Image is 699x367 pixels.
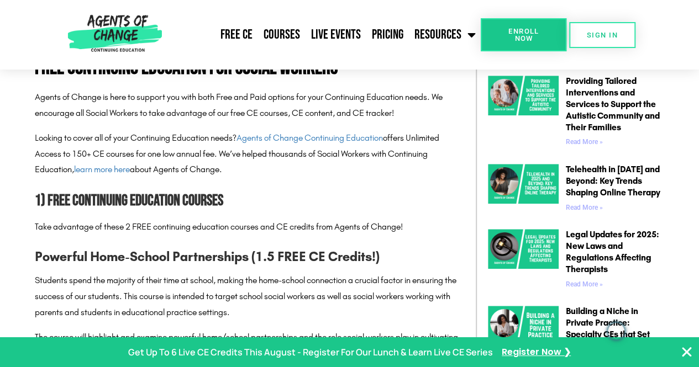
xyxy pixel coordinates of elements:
[566,164,660,198] a: Telehealth in [DATE] and Beyond: Key Trends Shaping Online Therapy
[569,22,635,48] a: SIGN IN
[258,21,306,49] a: Courses
[236,132,383,143] a: Agents of Change Continuing Education
[488,164,559,204] img: Telehealth in 2025 and Beyond Key Trends Shaping Online Therapy
[481,18,566,51] a: Enroll Now
[587,31,618,39] span: SIGN IN
[488,229,559,269] img: Legal Updates for 2025 New Laws and Regulations Affecting Therapists
[35,219,465,235] p: Take advantage of these 2 FREE continuing education courses and CE credits from Agents of Change!
[566,204,603,211] a: Read more about Telehealth in 2025 and Beyond: Key Trends Shaping Online Therapy
[35,189,465,214] h2: 1) FREE Continuing Education Courses
[680,345,693,359] button: Close Banner
[488,76,559,150] a: Providing Tailored Interventions and Services to Support the Autistic Community
[566,229,659,274] a: Legal Updates for 2025: New Laws and Regulations Affecting Therapists
[35,89,465,121] p: Agents of Change is here to support you with both Free and Paid options for your Continuing Educa...
[35,273,465,320] p: Students spend the majority of their time at school, making the home-school connection a crucial ...
[566,138,603,146] a: Read more about Providing Tailored Interventions and Services to Support the Autistic Community a...
[35,130,465,178] p: Looking to cover all of your Continuing Education needs? offers Unlimited Access to 150+ CE cours...
[488,76,559,115] img: Providing Tailored Interventions and Services to Support the Autistic Community
[566,306,650,350] a: Building a Niche in Private Practice: Specialty CEs that Set You Apart
[215,21,258,49] a: Free CE
[498,28,549,42] span: Enroll Now
[74,164,130,174] a: learn more here
[488,306,559,345] img: Building a Niche in Private Practice Specialty CEs that Set You Apart
[502,344,571,360] a: Register Now ❯
[409,21,481,49] a: Resources
[566,280,603,288] a: Read more about Legal Updates for 2025: New Laws and Regulations Affecting Therapists
[488,229,559,292] a: Legal Updates for 2025 New Laws and Regulations Affecting Therapists
[488,164,559,215] a: Telehealth in 2025 and Beyond Key Trends Shaping Online Therapy
[128,344,493,360] p: Get Up To 6 Live CE Credits This August - Register For Our Lunch & Learn Live CE Series
[166,21,481,49] nav: Menu
[35,58,465,78] h1: Free Continuing Education for Social Workers
[566,76,660,132] a: Providing Tailored Interventions and Services to Support the Autistic Community and Their Families
[366,21,409,49] a: Pricing
[35,249,380,264] a: Powerful Home-School Partnerships (1.5 FREE CE Credits!)
[306,21,366,49] a: Live Events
